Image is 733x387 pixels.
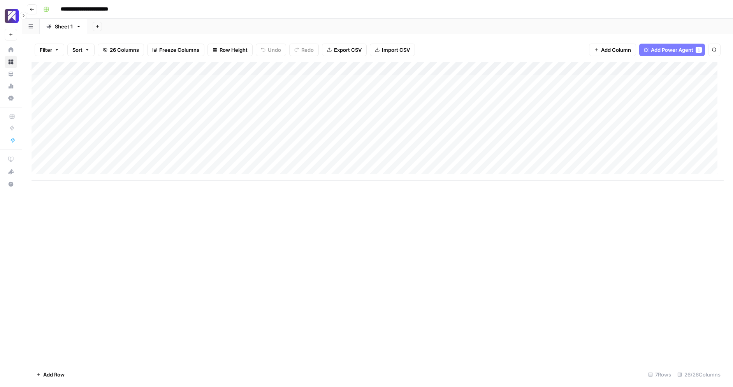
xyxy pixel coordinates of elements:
[40,46,52,54] span: Filter
[256,44,286,56] button: Undo
[589,44,636,56] button: Add Column
[5,92,17,104] a: Settings
[220,46,248,54] span: Row Height
[32,368,69,381] button: Add Row
[5,44,17,56] a: Home
[674,368,724,381] div: 26/26 Columns
[5,166,17,178] div: What's new?
[159,46,199,54] span: Freeze Columns
[5,56,17,68] a: Browse
[382,46,410,54] span: Import CSV
[696,47,702,53] div: 1
[207,44,253,56] button: Row Height
[5,9,19,23] img: Overjet - Test Logo
[5,80,17,92] a: Usage
[5,165,17,178] button: What's new?
[268,46,281,54] span: Undo
[5,178,17,190] button: Help + Support
[322,44,367,56] button: Export CSV
[5,153,17,165] a: AirOps Academy
[639,44,705,56] button: Add Power Agent1
[35,44,64,56] button: Filter
[72,46,83,54] span: Sort
[645,368,674,381] div: 7 Rows
[43,371,65,378] span: Add Row
[301,46,314,54] span: Redo
[40,19,88,34] a: Sheet 1
[98,44,144,56] button: 26 Columns
[110,46,139,54] span: 26 Columns
[5,6,17,26] button: Workspace: Overjet - Test
[601,46,631,54] span: Add Column
[334,46,362,54] span: Export CSV
[370,44,415,56] button: Import CSV
[698,47,700,53] span: 1
[67,44,95,56] button: Sort
[5,68,17,80] a: Your Data
[289,44,319,56] button: Redo
[55,23,73,30] div: Sheet 1
[147,44,204,56] button: Freeze Columns
[651,46,693,54] span: Add Power Agent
